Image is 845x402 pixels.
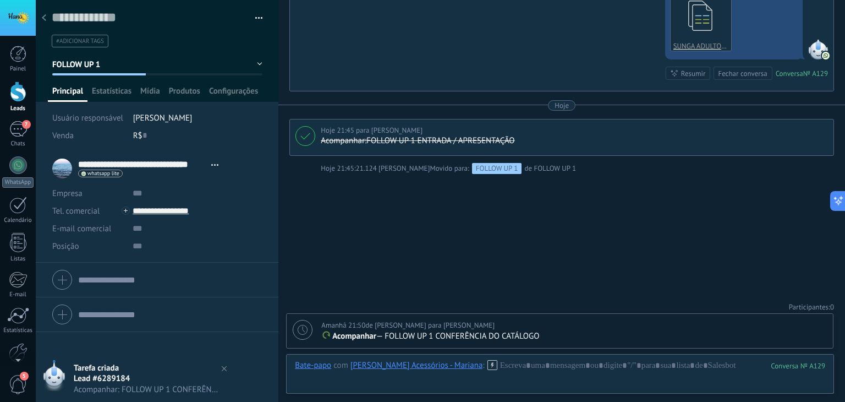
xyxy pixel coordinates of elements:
[321,125,422,136] div: para [PERSON_NAME]
[216,361,232,377] img: close_notification.svg
[803,69,828,78] div: № A129
[56,37,104,45] span: #adicionar tags
[52,237,124,255] div: Posição
[52,242,79,251] span: Posição
[681,68,706,79] div: Resumir
[22,120,31,129] span: 7
[52,86,83,102] span: Principal
[321,163,378,174] div: Hoje 21:45:21.124
[789,302,834,312] a: Participantes:0
[52,206,100,216] span: Tel. comercial
[776,69,803,78] div: Conversa
[36,357,235,402] a: Tarefa criadaLead #6289184Acompanhar: FOLLOW UP 1 CONFERÊNCIA DO CATÁLOGO
[2,140,34,148] div: Chats
[52,127,125,144] div: Venda
[2,256,34,263] div: Listas
[209,86,258,102] span: Configurações
[74,373,189,384] h3: Lead #6289184
[321,331,827,342] p: — FOLLOW UP 1 CONFERÊNCIA DO CATÁLOGO
[808,40,828,59] span: WhatsApp Lite
[830,302,834,312] span: 0
[2,177,34,188] div: WhatsApp
[321,320,495,331] div: de [PERSON_NAME] para [PERSON_NAME]
[472,163,522,174] div: FOLLOW UP 1
[378,164,430,173] span: Lucas Hana rio
[52,224,111,234] span: E-mail comercial
[321,320,365,330] span: Amanhã 21:50
[321,125,356,136] div: Hoje 21:45
[332,331,376,341] span: Acompanhar
[2,66,34,73] div: Painel
[87,171,119,176] span: whatsapp lite
[52,109,125,127] div: Usuário responsável
[133,127,263,144] div: R$
[673,41,728,51] div: SUNGA ADULTO ATACADO.pdf
[52,113,123,123] span: Usuário responsável
[321,135,825,146] p: FOLLOW UP 1 ENTRADA / APRESENTAÇÃO
[2,217,34,224] div: Calendário
[52,184,124,202] div: Empresa
[2,291,34,298] div: E-mail
[718,68,767,79] div: Fechar conversa
[140,86,160,102] span: Mídia
[350,360,483,370] div: Bella Menina Acessórios - Mariana
[52,202,100,220] button: Tel. comercial
[555,100,569,111] div: Hoje
[169,86,200,102] span: Produtos
[430,163,576,174] div: de FOLLOW UP 1
[52,131,74,141] span: Venda
[74,363,119,373] span: Tarefa criada
[482,360,484,371] span: :
[133,113,193,123] span: [PERSON_NAME]
[430,163,469,174] span: Movido para:
[2,327,34,334] div: Estatísticas
[20,372,29,381] span: 5
[321,135,366,146] div: Acompanhar:
[822,52,830,59] img: com.amocrm.amocrmwa.svg
[333,360,348,371] span: com
[771,361,825,371] div: 129
[74,384,220,395] span: Acompanhar: FOLLOW UP 1 CONFERÊNCIA DO CATÁLOGO
[2,105,34,112] div: Leads
[92,86,131,102] span: Estatísticas
[52,220,111,237] button: E-mail comercial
